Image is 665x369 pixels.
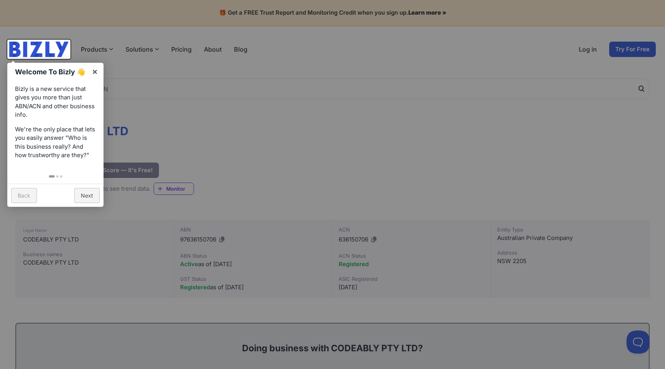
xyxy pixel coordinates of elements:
[74,188,100,203] a: Next
[15,67,88,77] h1: Welcome To Bizly 👋
[86,63,104,80] a: ×
[11,188,37,203] a: Back
[15,125,96,160] p: We're the only place that lets you easily answer "Who is this business really? And how trustworth...
[15,85,96,119] p: Bizly is a new service that gives you more than just ABN/ACN and other business info.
